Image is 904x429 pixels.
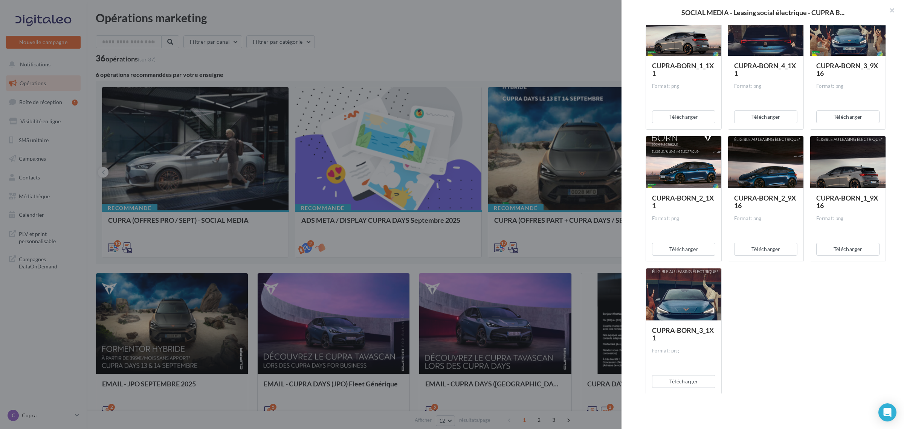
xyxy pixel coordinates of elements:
[734,61,796,77] span: CUPRA-BORN_4_1X1
[816,194,878,210] span: CUPRA-BORN_1_9X16
[652,348,715,354] div: Format: png
[816,61,878,77] span: CUPRA-BORN_3_9X16
[652,194,714,210] span: CUPRA-BORN_2_1X1
[734,194,796,210] span: CUPRA-BORN_2_9X16
[652,215,715,222] div: Format: png
[652,110,715,123] button: Télécharger
[734,243,797,256] button: Télécharger
[734,83,797,90] div: Format: png
[652,61,714,77] span: CUPRA-BORN_1_1X1
[816,110,880,123] button: Télécharger
[878,403,896,421] div: Open Intercom Messenger
[652,243,715,256] button: Télécharger
[652,83,715,90] div: Format: png
[652,375,715,388] button: Télécharger
[734,110,797,123] button: Télécharger
[652,326,714,342] span: CUPRA-BORN_3_1X1
[681,9,844,16] span: SOCIAL MEDIA - Leasing social électrique - CUPRA B...
[816,243,880,256] button: Télécharger
[816,215,880,222] div: Format: png
[816,83,880,90] div: Format: png
[734,215,797,222] div: Format: png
